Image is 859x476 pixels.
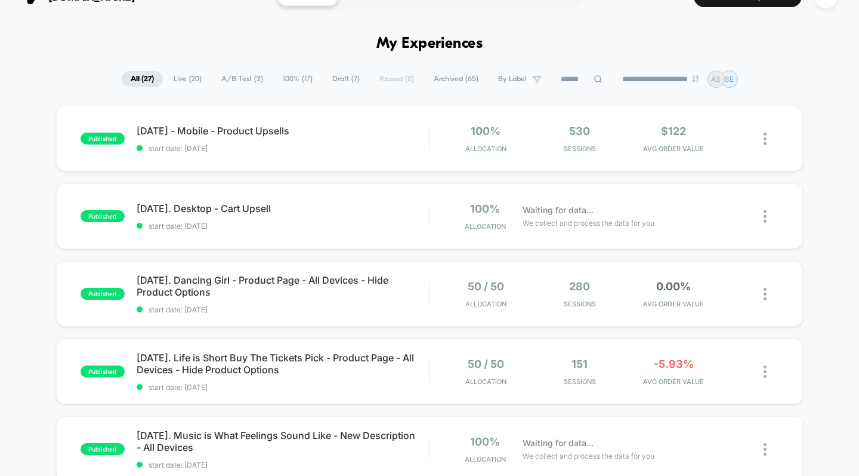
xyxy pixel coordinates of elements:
span: 50 / 50 [468,358,504,370]
span: [DATE]. Life is Short Buy The Tickets Pick - Product Page - All Devices - Hide Product Options [137,352,429,376]
span: 151 [571,358,588,370]
span: [DATE]. Dancing Girl - Product Page - All Devices - Hide Product Options [137,274,429,298]
span: [DATE] - Mobile - Product Upsells [137,125,429,137]
span: Allocation [465,300,506,308]
span: 530 [569,125,590,137]
span: published [81,443,125,455]
span: Allocation [465,377,506,386]
span: We collect and process the data for you [523,217,654,229]
p: AS [711,75,721,84]
span: 100% ( 17 ) [274,71,322,87]
span: AVG ORDER VALUE [630,377,718,386]
span: Waiting for data... [523,437,594,450]
span: 100% [471,125,500,137]
span: Sessions [536,145,623,153]
span: published [81,133,125,145]
span: [DATE]. Music is What Feelings Sound Like - New Description - All Devices [137,429,429,453]
img: close [764,443,767,456]
h1: My Experiences [376,35,483,53]
span: 100% [470,435,500,448]
span: $122 [661,125,686,137]
span: start date: [DATE] [137,383,429,392]
span: 100% [470,202,500,215]
span: Waiting for data... [523,204,594,217]
p: SE [725,75,734,84]
span: start date: [DATE] [137,305,429,314]
span: 280 [569,280,590,293]
span: Sessions [536,377,623,386]
span: A/B Test ( 3 ) [212,71,272,87]
span: Allocation [465,455,506,463]
span: start date: [DATE] [137,144,429,153]
span: -5.93% [654,358,694,370]
span: start date: [DATE] [137,460,429,469]
span: Allocation [465,145,506,153]
span: [DATE]. Desktop - Cart Upsell [137,202,429,214]
span: AVG ORDER VALUE [630,300,718,308]
span: 0.00% [656,280,691,293]
span: Archived ( 65 ) [425,71,487,87]
span: published [81,366,125,377]
span: Allocation [465,222,506,231]
img: close [764,210,767,223]
span: Live ( 20 ) [165,71,211,87]
span: All ( 27 ) [122,71,163,87]
img: close [764,288,767,300]
span: AVG ORDER VALUE [630,145,718,153]
span: Draft ( 7 ) [323,71,369,87]
span: start date: [DATE] [137,222,429,231]
span: published [81,210,125,222]
span: By Label [498,75,527,84]
span: We collect and process the data for you [523,450,654,462]
span: 50 / 50 [468,280,504,293]
img: end [692,75,699,82]
span: published [81,288,125,300]
span: Sessions [536,300,623,308]
img: close [764,366,767,378]
img: close [764,133,767,145]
